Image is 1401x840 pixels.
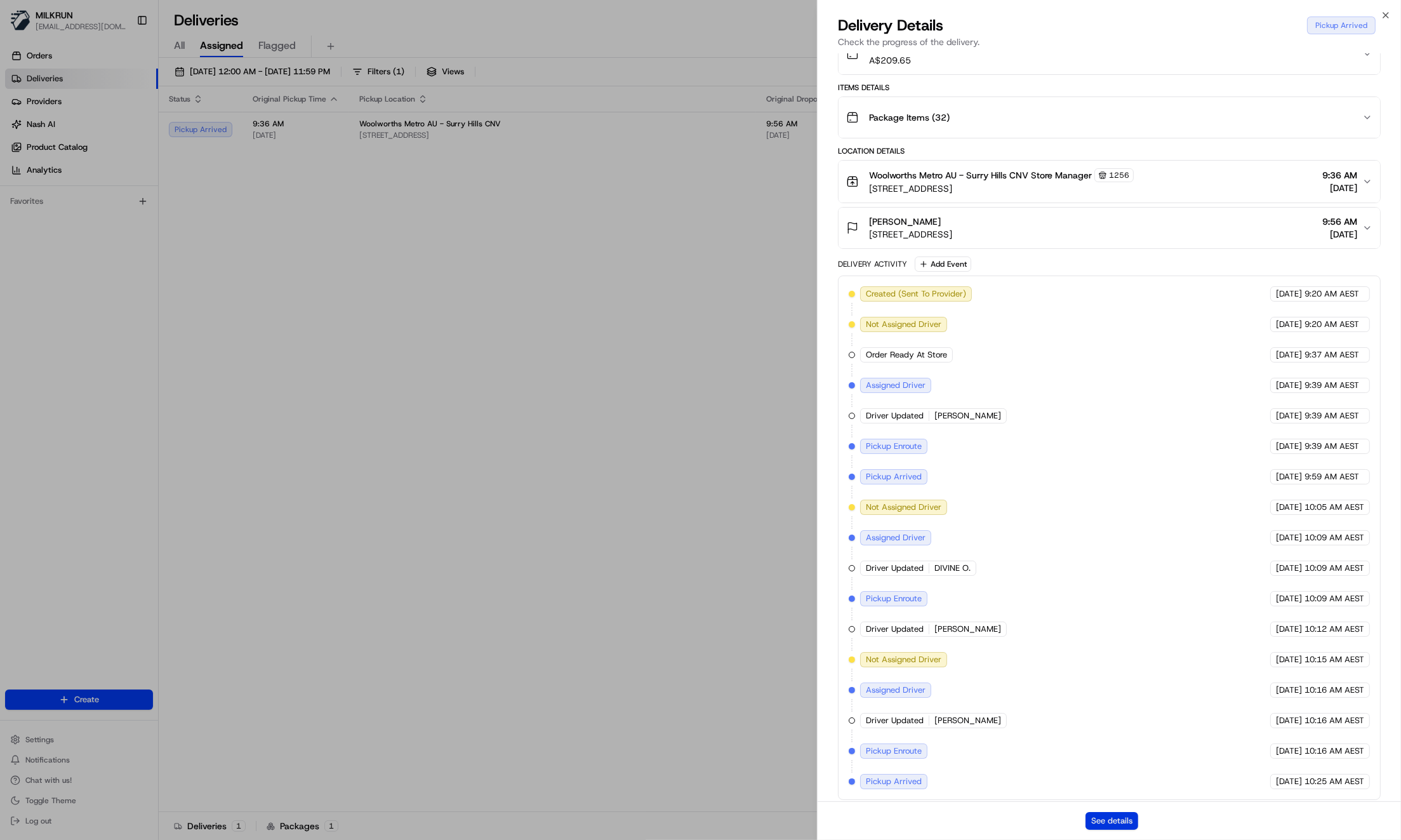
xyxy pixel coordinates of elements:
span: Pickup Enroute [866,745,922,757]
p: Welcome 👋 [13,51,231,71]
span: Created (Sent To Provider) [866,288,966,300]
span: Delivery Details [838,15,943,36]
span: 10:16 AM AEST [1305,684,1364,696]
span: 1256 [1109,170,1129,180]
span: [DATE] [1276,288,1302,300]
img: 1736555255976-a54dd68f-1ca7-489b-9aae-adbdc363a1c4 [13,121,36,144]
span: Driver Updated [866,715,924,726]
span: Not Assigned Driver [866,502,941,513]
span: [DATE] [1276,776,1302,787]
span: [DATE] [1322,182,1357,194]
span: 10:25 AM AEST [1305,776,1364,787]
span: Order Ready At Store [866,349,947,361]
span: Driver Updated [866,623,924,635]
span: Pickup Arrived [866,776,922,787]
span: [PERSON_NAME] [869,215,941,228]
span: Woolworths Metro AU - Surry Hills CNV Store Manager [869,169,1092,182]
span: 10:15 AM AEST [1305,654,1364,665]
span: [DATE] [1276,745,1302,757]
span: [STREET_ADDRESS] [869,228,952,241]
span: [DATE] [1276,349,1302,361]
span: 10:09 AM AEST [1305,532,1364,543]
span: [DATE] [1276,715,1302,726]
span: [DATE] [1276,684,1302,696]
div: We're available if you need us! [43,134,161,144]
span: [DATE] [1322,228,1357,241]
span: [DATE] [1276,410,1302,422]
span: Knowledge Base [25,184,97,197]
span: [DATE] [1276,623,1302,635]
span: [DATE] [1276,532,1302,543]
button: N/AA$209.65 [839,34,1380,74]
span: 10:09 AM AEST [1305,593,1364,604]
span: 9:59 AM AEST [1305,471,1359,483]
span: Driver Updated [866,410,924,422]
span: Package Items ( 32 ) [869,111,950,124]
span: Assigned Driver [866,532,926,543]
span: Not Assigned Driver [866,319,941,330]
span: Driver Updated [866,563,924,574]
span: 9:39 AM AEST [1305,410,1359,422]
img: Nash [13,13,38,38]
button: Start new chat [216,125,231,140]
button: Add Event [915,257,971,272]
button: Woolworths Metro AU - Surry Hills CNV Store Manager1256[STREET_ADDRESS]9:36 AM[DATE] [839,161,1380,203]
span: Pickup Enroute [866,441,922,452]
span: [DATE] [1276,471,1302,483]
span: 9:39 AM AEST [1305,441,1359,452]
span: Pickup Arrived [866,471,922,483]
span: Not Assigned Driver [866,654,941,665]
span: 9:20 AM AEST [1305,288,1359,300]
span: 9:56 AM [1322,215,1357,228]
button: See details [1086,812,1138,830]
div: 📗 [13,185,23,196]
span: [PERSON_NAME] [934,410,1001,422]
span: [PERSON_NAME] [934,715,1001,726]
span: Assigned Driver [866,684,926,696]
span: [DATE] [1276,441,1302,452]
span: [DATE] [1276,593,1302,604]
span: 9:36 AM [1322,169,1357,182]
span: [DATE] [1276,654,1302,665]
div: Delivery Activity [838,259,907,269]
span: 10:12 AM AEST [1305,623,1364,635]
button: [PERSON_NAME][STREET_ADDRESS]9:56 AM[DATE] [839,208,1380,248]
input: Clear [33,82,209,95]
span: [PERSON_NAME] [934,623,1001,635]
span: API Documentation [120,184,204,197]
div: Items Details [838,83,1381,93]
p: Check the progress of the delivery. [838,36,1381,48]
span: DIVINE O. [934,563,971,574]
span: [DATE] [1276,380,1302,391]
a: 💻API Documentation [102,179,209,202]
span: Pickup Enroute [866,593,922,604]
span: 10:05 AM AEST [1305,502,1364,513]
span: 9:20 AM AEST [1305,319,1359,330]
div: Location Details [838,146,1381,156]
div: 💻 [107,185,117,196]
span: 10:09 AM AEST [1305,563,1364,574]
span: Assigned Driver [866,380,926,391]
span: 10:16 AM AEST [1305,715,1364,726]
a: 📗Knowledge Base [8,179,102,202]
div: Start new chat [43,121,208,134]
span: 9:37 AM AEST [1305,349,1359,361]
span: Pylon [126,215,154,225]
button: Package Items (32) [839,97,1380,138]
a: Powered byPylon [90,215,154,225]
span: 9:39 AM AEST [1305,380,1359,391]
span: [DATE] [1276,502,1302,513]
span: A$209.65 [869,54,911,67]
span: 10:16 AM AEST [1305,745,1364,757]
span: [DATE] [1276,319,1302,330]
span: [STREET_ADDRESS] [869,182,1134,195]
span: [DATE] [1276,563,1302,574]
